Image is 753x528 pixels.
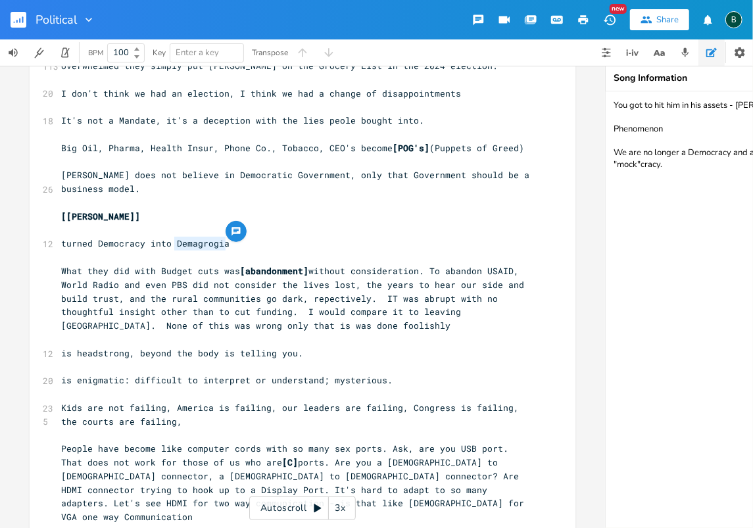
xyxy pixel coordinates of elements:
[61,416,182,427] span: the courts are failing,
[249,496,356,520] div: Autoscroll
[240,265,308,277] span: [abandonment]
[61,374,393,386] span: is enigmatic: difficult to interpret or understand; mysterious.
[61,237,230,249] span: turned Democracy into Demagrogia
[61,443,529,523] span: People have become like computer cords with so many sex ports. Ask, are you USB port. That does n...
[61,347,303,359] span: is headstrong, beyond the body is telling you.
[61,87,461,99] span: I don't think we had an election, I think we had a change of disappointments
[176,47,219,59] span: Enter a key
[725,5,742,35] button: B
[61,5,535,72] span: I looked at the 2020 election results for three years. I saw no evidence that election was stolen...
[393,142,429,154] span: [POG's]
[252,49,288,57] div: Transpose
[153,49,166,57] div: Key
[61,210,140,222] span: [[PERSON_NAME]]
[329,496,352,520] div: 3x
[596,8,623,32] button: New
[61,114,424,126] span: It's not a Mandate, it's a deception with the lies peole bought into.
[61,402,519,414] span: Kids are not failing, America is failing, our leaders are failing, Congress is failing,
[61,265,529,331] span: What they did with Budget cuts was without consideration. To abandon USAID, World Radio and even ...
[610,4,627,14] div: New
[61,169,535,195] span: [PERSON_NAME] does not believe in Democratic Government, only that Government should be a busines...
[630,9,689,30] button: Share
[36,14,77,26] span: Political
[656,14,679,26] div: Share
[282,456,298,468] span: [C]
[61,142,524,154] span: Big Oil, Pharma, Health Insur, Phone Co., Tobacco, CEO's become (Puppets of Greed)
[88,49,103,57] div: BPM
[725,11,742,28] div: BruCe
